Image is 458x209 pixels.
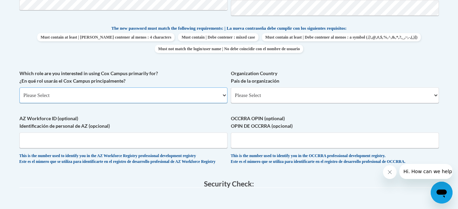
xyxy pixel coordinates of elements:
[204,179,254,188] span: Security Check:
[399,164,453,179] iframe: Message from company
[19,70,227,85] label: Which role are you interested in using Cox Campus primarily for? ¿En qué rol usarás el Cox Campus...
[431,182,453,204] iframe: Button to launch messaging window
[231,70,439,85] label: Organization Country País de la organización
[231,115,439,130] label: OCCRRA OPIN (optional) OPIN DE OCCRRA (opcional)
[178,33,258,41] span: Must contain | Debe contener : mixed case
[112,25,347,31] span: The new password must match the following requirements: | La nueva contraseña debe cumplir con lo...
[231,153,439,165] div: This is the number used to identify you in the OCCRRA professional development registry. Este es ...
[4,5,55,10] span: Hi. How can we help?
[262,33,421,41] span: Must contain at least | Debe contener al menos : a symbol (.[!,@,#,$,%,^,&,*,?,_,~,-,(,)])
[155,45,303,53] span: Must not match the login/user name | No debe coincidir con el nombre de usuario
[37,33,175,41] span: Must contain at least | [PERSON_NAME] contener al menos : 4 characters
[19,153,227,165] div: This is the number used to identify you in the AZ Workforce Registry professional development reg...
[383,165,397,179] iframe: Close message
[19,115,227,130] label: AZ Workforce ID (optional) Identificación de personal de AZ (opcional)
